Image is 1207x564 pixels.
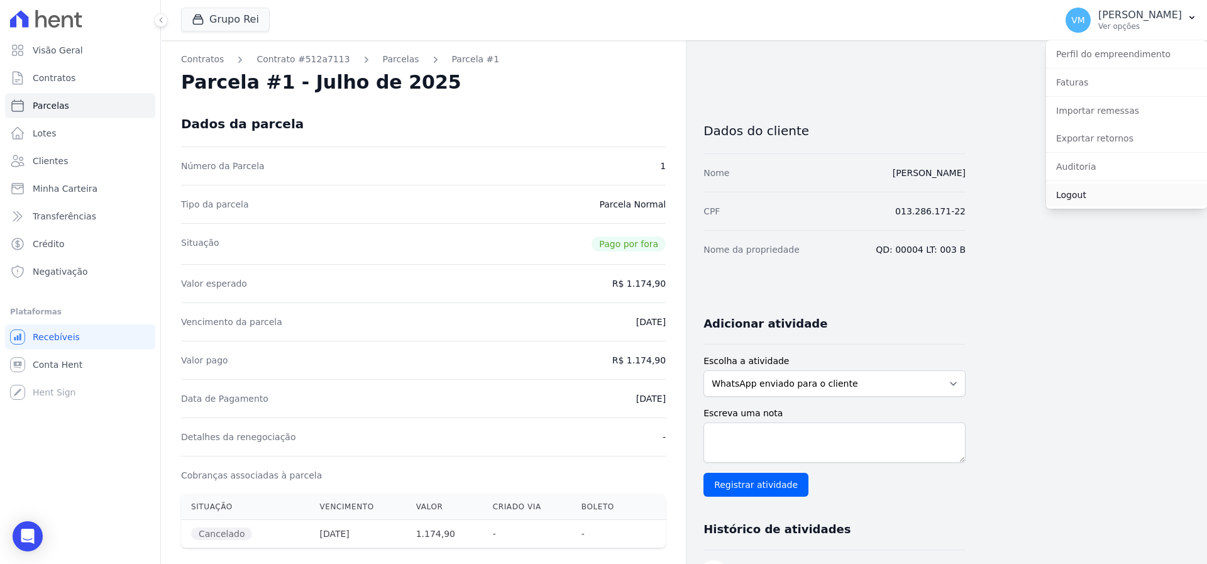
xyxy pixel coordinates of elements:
span: Cancelado [191,528,252,540]
p: Ver opções [1098,21,1182,31]
a: Negativação [5,259,155,284]
dd: Parcela Normal [599,198,666,211]
th: Boleto [571,494,640,520]
span: Clientes [33,155,68,167]
span: Negativação [33,265,88,278]
h3: Histórico de atividades [703,522,851,537]
th: Situação [181,494,309,520]
a: Parcelas [5,93,155,118]
dd: 013.286.171-22 [895,205,966,218]
p: [PERSON_NAME] [1098,9,1182,21]
th: Vencimento [309,494,405,520]
th: - [483,520,571,548]
dd: 1 [660,160,666,172]
div: Dados da parcela [181,116,304,131]
a: Exportar retornos [1046,127,1207,150]
span: Minha Carteira [33,182,97,195]
span: Visão Geral [33,44,83,57]
dd: - [663,431,666,443]
h3: Dados do cliente [703,123,966,138]
a: Faturas [1046,71,1207,94]
a: Crédito [5,231,155,257]
a: Lotes [5,121,155,146]
a: Auditoria [1046,155,1207,178]
th: [DATE] [309,520,405,548]
dd: R$ 1.174,90 [612,354,666,367]
dt: CPF [703,205,720,218]
span: Conta Hent [33,358,82,371]
span: VM [1071,16,1085,25]
dd: QD: 00004 LT: 003 B [876,243,966,256]
input: Registrar atividade [703,473,808,497]
nav: Breadcrumb [181,53,666,66]
a: Contratos [5,65,155,91]
dt: Nome da propriedade [703,243,800,256]
span: Contratos [33,72,75,84]
dt: Valor pago [181,354,228,367]
th: 1.174,90 [406,520,483,548]
dt: Tipo da parcela [181,198,249,211]
a: Contratos [181,53,224,66]
span: Pago por fora [592,236,666,252]
a: Transferências [5,204,155,229]
button: Grupo Rei [181,8,270,31]
span: Crédito [33,238,65,250]
a: Clientes [5,148,155,174]
dt: Valor esperado [181,277,247,290]
dt: Situação [181,236,219,252]
span: Transferências [33,210,96,223]
dd: [DATE] [636,392,666,405]
dt: Cobranças associadas à parcela [181,469,322,482]
span: Lotes [33,127,57,140]
h2: Parcela #1 - Julho de 2025 [181,71,461,94]
dt: Detalhes da renegociação [181,431,296,443]
div: Plataformas [10,304,150,319]
a: Logout [1046,184,1207,206]
a: Contrato #512a7113 [256,53,350,66]
a: Importar remessas [1046,99,1207,122]
a: Minha Carteira [5,176,155,201]
a: [PERSON_NAME] [893,168,966,178]
div: Open Intercom Messenger [13,521,43,551]
a: Conta Hent [5,352,155,377]
label: Escolha a atividade [703,355,966,368]
a: Recebíveis [5,324,155,350]
a: Perfil do empreendimento [1046,43,1207,65]
dt: Vencimento da parcela [181,316,282,328]
th: Valor [406,494,483,520]
dd: R$ 1.174,90 [612,277,666,290]
a: Visão Geral [5,38,155,63]
dd: [DATE] [636,316,666,328]
th: - [571,520,640,548]
button: VM [PERSON_NAME] Ver opções [1055,3,1207,38]
a: Parcela #1 [452,53,500,66]
label: Escreva uma nota [703,407,966,420]
h3: Adicionar atividade [703,316,827,331]
a: Parcelas [383,53,419,66]
dt: Data de Pagamento [181,392,268,405]
span: Recebíveis [33,331,80,343]
th: Criado via [483,494,571,520]
dt: Número da Parcela [181,160,265,172]
dt: Nome [703,167,729,179]
span: Parcelas [33,99,69,112]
